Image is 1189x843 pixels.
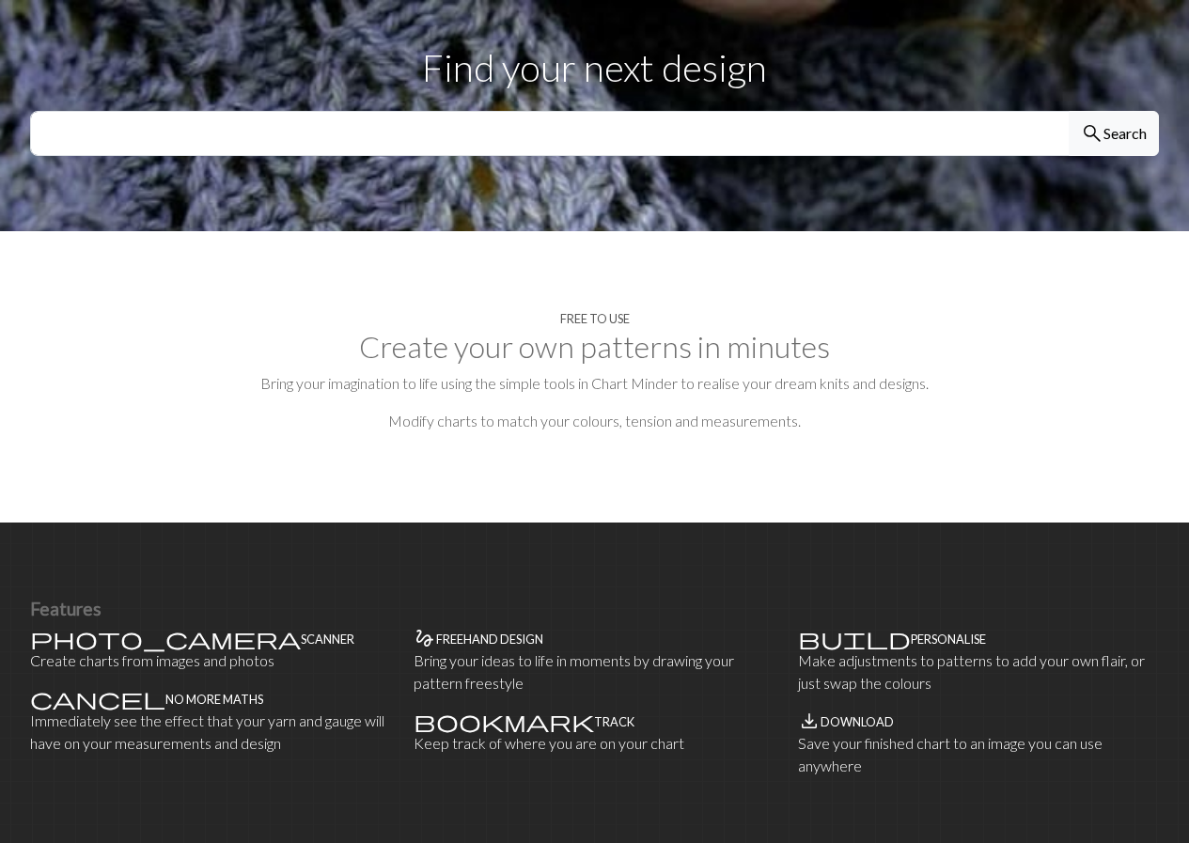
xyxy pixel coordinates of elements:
[1081,120,1103,147] span: search
[798,732,1159,777] p: Save your finished chart to an image you can use anywhere
[798,708,821,734] span: save_alt
[301,632,354,647] h4: Scanner
[414,649,774,695] p: Bring your ideas to life in moments by drawing your pattern freestyle
[30,598,1159,619] h3: Features
[30,39,1159,96] p: Find your next design
[436,632,543,647] h4: Freehand design
[911,632,986,647] h4: Personalise
[30,372,1159,395] p: Bring your imagination to life using the simple tools in Chart Minder to realise your dream knits...
[30,329,1159,365] h2: Create your own patterns in minutes
[30,685,165,711] span: cancel
[821,715,894,729] h4: Download
[30,625,301,651] span: photo_camera
[414,732,774,755] p: Keep track of where you are on your chart
[414,625,436,651] span: gesture
[30,410,1159,432] p: Modify charts to match your colours, tension and measurements.
[1069,111,1159,156] button: Search
[30,649,391,672] p: Create charts from images and photos
[165,693,263,707] h4: No more maths
[798,625,911,651] span: build
[414,708,594,734] span: bookmark
[30,710,391,755] p: Immediately see the effect that your yarn and gauge will have on your measurements and design
[594,715,634,729] h4: Track
[798,649,1159,695] p: Make adjustments to patterns to add your own flair, or just swap the colours
[560,312,630,326] h4: Free to use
